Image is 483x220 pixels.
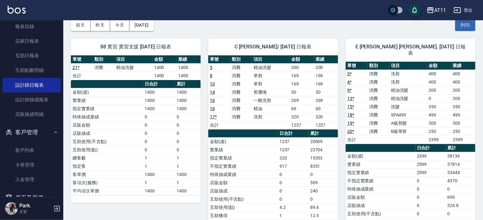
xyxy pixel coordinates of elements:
[446,185,475,193] td: 0
[175,146,201,154] td: 0
[230,88,252,96] td: 消費
[389,127,427,135] td: B級單剪
[389,103,427,111] td: 洗髮
[71,121,143,129] td: 店販金額
[175,179,201,187] td: 1
[309,203,338,211] td: 89.4
[427,111,451,119] td: 499
[446,193,475,201] td: 699
[309,170,338,179] td: 0
[427,135,451,144] td: 2399
[346,168,415,177] td: 指定實業績
[446,201,475,210] td: 324.8
[389,78,427,86] td: 洗剪
[415,177,446,185] td: 0
[208,121,230,129] td: 合計
[208,170,278,179] td: 特殊抽成業績
[451,127,475,135] td: 250
[252,88,290,96] td: 剪瀏海
[175,121,201,129] td: 0
[427,62,451,70] th: 金額
[93,55,115,64] th: 類別
[346,177,415,185] td: 不指定實業績
[346,62,475,144] table: a dense table
[252,80,290,88] td: 單剪
[71,55,201,80] table: a dense table
[230,96,252,104] td: 消費
[78,44,193,50] span: 88 實習 實習支援 [DATE] 日報表
[175,170,201,179] td: 1400
[389,70,427,78] td: 洗剪
[3,172,61,187] a: 入金管理
[3,158,61,172] a: 卡券管理
[177,72,201,80] td: 1400
[346,62,367,70] th: 單號
[175,104,201,113] td: 1400
[129,19,154,31] button: [DATE]
[153,63,177,72] td: 1400
[175,129,201,137] td: 0
[451,94,475,103] td: 200
[230,72,252,80] td: 消費
[451,70,475,78] td: 400
[208,195,278,203] td: 互助使用(不含點)
[427,127,451,135] td: 250
[71,96,143,104] td: 實業績
[434,6,446,14] div: AT11
[367,70,389,78] td: 消費
[8,6,26,14] img: Logo
[389,86,427,94] td: 精油洗髮
[427,86,451,94] td: 200
[175,80,201,88] th: 累計
[278,187,309,195] td: 0
[71,137,143,146] td: 互助使用(不含點)
[19,209,52,215] p: 主管
[314,104,338,113] td: 60
[451,111,475,119] td: 499
[3,63,61,78] a: 互助點數明細
[451,135,475,144] td: 2599
[367,119,389,127] td: 消費
[71,170,143,179] td: 客單價
[314,55,338,64] th: 業績
[314,96,338,104] td: 269
[451,103,475,111] td: 350
[455,19,475,31] button: 列印
[446,168,475,177] td: 33444
[278,146,309,154] td: 1237
[389,111,427,119] td: SPA499
[408,4,421,16] button: save
[367,111,389,119] td: 消費
[153,72,177,80] td: 1400
[71,146,143,154] td: 互助使用(點)
[278,154,309,162] td: 320
[278,170,309,179] td: 0
[367,62,389,70] th: 類別
[210,81,215,86] a: 10
[314,113,338,121] td: 320
[71,72,93,80] td: 合計
[71,113,143,121] td: 特殊抽成業績
[175,162,201,170] td: 1
[143,96,175,104] td: 1400
[230,55,252,64] th: 類別
[210,98,215,103] a: 16
[309,154,338,162] td: 15353
[3,92,61,107] a: 設計師抽成報表
[451,4,475,16] button: 登出
[208,187,278,195] td: 店販抽成
[208,154,278,162] td: 指定實業績
[290,72,314,80] td: 169
[346,152,415,160] td: 金額(虛)
[252,96,290,104] td: 一般洗剪
[389,94,427,103] td: 精油洗髮
[446,210,475,218] td: 0
[71,162,143,170] td: 指定客
[415,152,446,160] td: 2399
[278,195,309,203] td: 0
[143,121,175,129] td: 0
[367,86,389,94] td: 消費
[451,62,475,70] th: 業績
[208,211,278,220] td: 互助獲得
[346,135,367,144] td: 合計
